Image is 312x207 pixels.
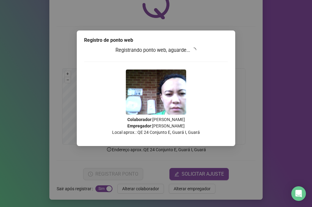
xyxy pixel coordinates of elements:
[84,37,228,44] div: Registro de ponto web
[127,123,151,128] strong: Empregador
[127,117,151,122] strong: Colaborador
[84,116,228,136] p: : [PERSON_NAME] : [PERSON_NAME] Local aprox.: QE 24 Conjunto E, Guará I, Guará
[126,70,186,115] img: 9k=
[291,186,306,201] div: Open Intercom Messenger
[191,47,197,53] span: loading
[84,46,228,54] h3: Registrando ponto web, aguarde...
